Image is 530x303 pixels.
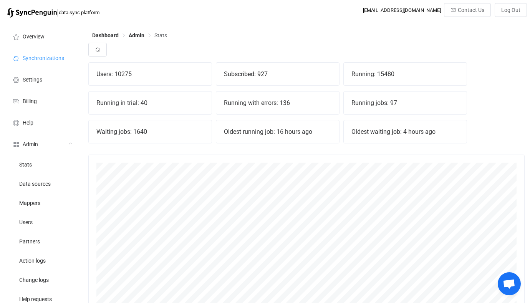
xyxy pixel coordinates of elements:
a: Partners [4,231,81,251]
div: Waiting jobs: 1640 [89,120,212,143]
a: Action logs [4,251,81,270]
span: Admin [129,32,144,38]
span: | [57,7,59,18]
div: Open chat [498,272,521,295]
a: Data sources [4,174,81,193]
a: Billing [4,90,81,112]
span: Data sources [19,181,51,187]
span: Mappers [19,200,40,206]
a: Users [4,212,81,231]
div: Subscribed: 927 [216,63,339,85]
span: Billing [23,98,37,105]
button: Log Out [495,3,527,17]
span: Help requests [19,296,52,303]
div: Running in trial: 40 [89,92,212,114]
span: Partners [19,239,40,245]
span: Synchronizations [23,55,64,62]
div: [EMAIL_ADDRESS][DOMAIN_NAME] [363,7,441,13]
span: Settings [23,77,42,83]
div: Breadcrumb [92,33,167,38]
span: data sync platform [59,10,99,15]
img: syncpenguin.svg [7,8,57,18]
span: Change logs [19,277,49,283]
div: Running: 15480 [344,63,467,85]
button: Contact Us [444,3,491,17]
div: Oldest waiting job: 4 hours ago [344,120,467,143]
a: Mappers [4,193,81,212]
div: Running jobs: 97 [344,92,467,114]
a: |data sync platform [7,7,99,18]
span: Stats [154,32,167,38]
div: Oldest running job: 16 hours ago [216,120,339,143]
span: Stats [19,162,32,168]
div: Users: 10275 [89,63,212,85]
span: Help [23,120,33,126]
span: Admin [23,142,38,148]
span: Overview [23,34,45,40]
a: Synchronizations [4,47,81,68]
span: Log Out [501,7,520,13]
span: Contact Us [458,7,484,13]
div: Running with errors: 136 [216,92,339,114]
a: Settings [4,68,81,90]
a: Change logs [4,270,81,289]
a: Help [4,112,81,133]
span: Users [19,220,33,226]
a: Overview [4,25,81,47]
a: Stats [4,155,81,174]
span: Dashboard [92,32,119,38]
span: Action logs [19,258,46,264]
